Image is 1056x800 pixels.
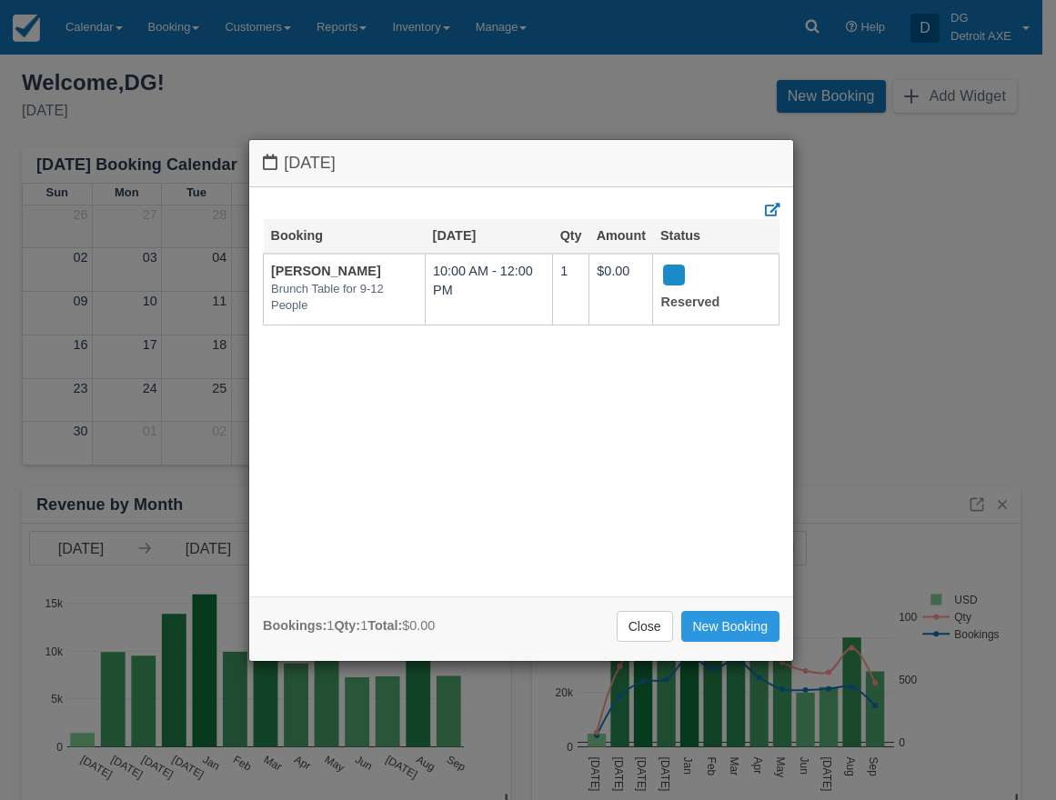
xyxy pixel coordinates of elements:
[681,611,780,642] a: New Booking
[367,618,402,633] strong: Total:
[617,611,673,642] a: Close
[433,228,477,243] a: [DATE]
[589,254,653,325] td: $0.00
[660,262,755,317] div: Reserved
[597,228,646,243] a: Amount
[271,264,381,278] a: [PERSON_NAME]
[553,254,589,325] td: 1
[263,616,435,635] div: 1 1 $0.00
[426,254,553,325] td: 10:00 AM - 12:00 PM
[271,281,417,315] em: Brunch Table for 9-12 People
[660,228,700,243] a: Status
[334,618,360,633] strong: Qty:
[263,154,779,173] h4: [DATE]
[560,228,582,243] a: Qty
[271,228,324,243] a: Booking
[263,618,327,633] strong: Bookings:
